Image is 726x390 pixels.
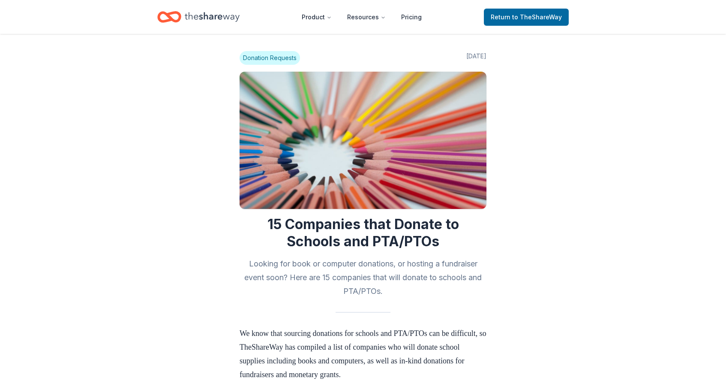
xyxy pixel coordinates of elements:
a: Home [157,7,240,27]
h2: Looking for book or computer donations, or hosting a fundraiser event soon? Here are 15 companies... [240,257,486,298]
a: Returnto TheShareWay [484,9,569,26]
span: Donation Requests [240,51,300,65]
button: Product [295,9,339,26]
nav: Main [295,7,429,27]
button: Resources [340,9,393,26]
a: Pricing [394,9,429,26]
span: to TheShareWay [512,13,562,21]
img: Image for 15 Companies that Donate to Schools and PTA/PTOs [240,72,486,209]
h1: 15 Companies that Donate to Schools and PTA/PTOs [240,216,486,250]
span: [DATE] [466,51,486,65]
span: Return [491,12,562,22]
